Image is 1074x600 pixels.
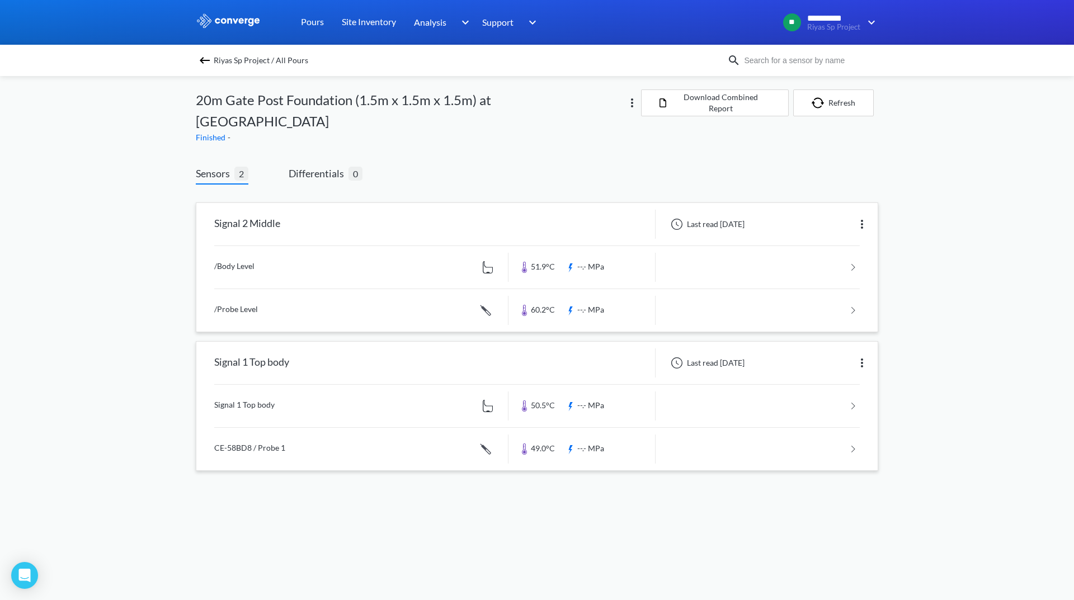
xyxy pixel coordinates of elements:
span: Analysis [414,15,446,29]
span: 0 [348,167,362,181]
button: Download Combined Report [641,89,789,116]
div: Signal 1 Top body [214,348,289,377]
img: downArrow.svg [860,16,878,29]
span: Riyas Sp Project [807,23,860,31]
button: Refresh [793,89,874,116]
img: downArrow.svg [454,16,472,29]
img: more.svg [625,96,639,110]
span: - [228,133,233,142]
img: more.svg [855,356,869,370]
div: Last read [DATE] [665,356,748,370]
img: icon-search.svg [727,54,741,67]
span: 20m Gate Post Foundation (1.5m x 1.5m x 1.5m) at [GEOGRAPHIC_DATA] [196,89,625,131]
div: Open Intercom Messenger [11,562,38,589]
img: backspace.svg [198,54,211,67]
span: 2 [234,167,248,181]
img: downArrow.svg [521,16,539,29]
div: Last read [DATE] [665,218,748,231]
input: Search for a sensor by name [741,54,876,67]
div: Signal 2 Middle [214,210,280,239]
span: Differentials [289,166,348,181]
span: Finished [196,133,228,142]
img: more.svg [855,218,869,231]
span: Support [482,15,514,29]
img: icon-file.svg [660,98,666,107]
span: Sensors [196,166,234,181]
img: icon-refresh.svg [812,97,828,108]
img: logo_ewhite.svg [196,13,261,28]
span: Riyas Sp Project / All Pours [214,53,308,68]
